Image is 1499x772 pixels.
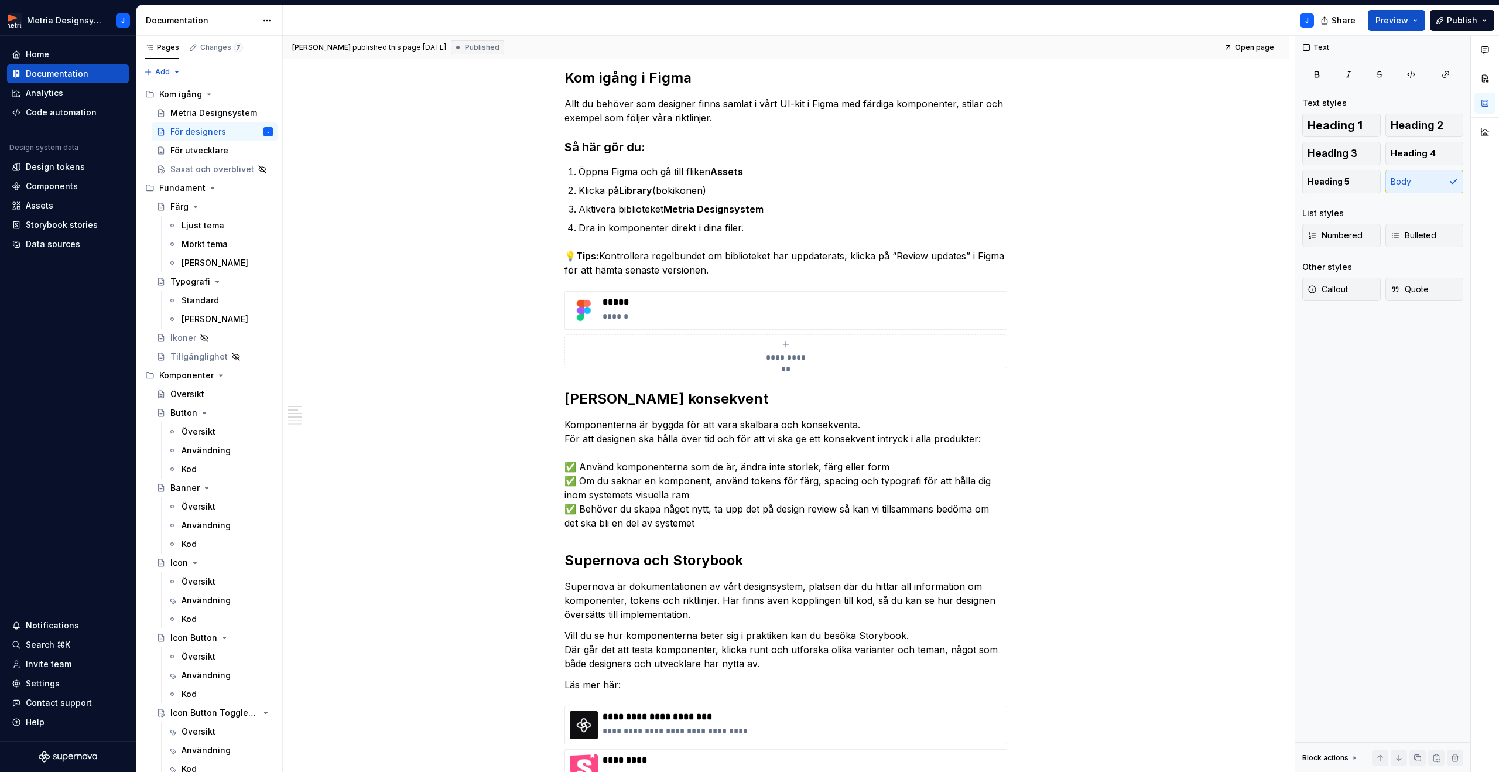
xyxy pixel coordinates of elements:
[1308,119,1363,131] span: Heading 1
[159,370,214,381] div: Komponenter
[1308,176,1350,187] span: Heading 5
[141,366,278,385] div: Komponenter
[564,579,1007,621] p: Supernova är dokumentationen av vårt designsystem, platsen där du hittar all information om kompo...
[292,43,351,52] span: [PERSON_NAME]
[564,69,1007,87] h2: Kom igång i Figma
[1308,283,1348,295] span: Callout
[576,250,599,262] strong: Tips:
[152,197,278,216] a: Färg
[170,332,196,344] div: Ikoner
[7,45,129,64] a: Home
[146,15,256,26] div: Documentation
[1332,15,1356,26] span: Share
[170,126,226,138] div: För designers
[170,276,210,288] div: Typografi
[7,216,129,234] a: Storybook stories
[7,636,129,654] button: Search ⌘K
[152,703,278,722] a: Icon Button Toggleable
[9,143,78,152] div: Design system data
[159,182,206,194] div: Fundament
[564,678,1007,692] p: Läs mer här:
[564,140,645,154] strong: Så här gör du:
[7,177,129,196] a: Components
[26,639,70,651] div: Search ⌘K
[710,166,743,177] strong: Assets
[1235,43,1274,52] span: Open page
[170,388,204,400] div: Översikt
[26,716,45,728] div: Help
[1385,278,1464,301] button: Quote
[1385,142,1464,165] button: Heading 4
[182,613,197,625] div: Kod
[170,145,228,156] div: För utvecklare
[152,554,278,572] a: Icon
[182,538,197,550] div: Kod
[1302,753,1349,763] div: Block actions
[163,572,278,591] a: Översikt
[26,658,71,670] div: Invite team
[26,238,80,250] div: Data sources
[1302,261,1352,273] div: Other styles
[1302,224,1381,247] button: Numbered
[26,49,49,60] div: Home
[1447,15,1477,26] span: Publish
[26,200,53,211] div: Assets
[145,43,179,52] div: Pages
[1375,15,1408,26] span: Preview
[7,158,129,176] a: Design tokens
[182,726,215,737] div: Översikt
[163,310,278,329] a: [PERSON_NAME]
[1308,148,1357,159] span: Heading 3
[7,103,129,122] a: Code automation
[619,185,652,196] strong: Library
[163,441,278,460] a: Användning
[26,678,60,689] div: Settings
[152,272,278,291] a: Typografi
[579,221,1007,235] p: Dra in komponenter direkt i dina filer.
[163,610,278,628] a: Kod
[7,713,129,732] button: Help
[163,666,278,685] a: Användning
[163,460,278,479] a: Kod
[163,422,278,441] a: Översikt
[182,295,219,306] div: Standard
[170,163,254,175] div: Saxat och överblivet
[1302,207,1344,219] div: List styles
[170,482,200,494] div: Banner
[170,632,217,644] div: Icon Button
[182,313,248,325] div: [PERSON_NAME]
[121,16,125,25] div: J
[579,165,1007,179] p: Öppna Figma och gå till fliken
[141,179,278,197] div: Fundament
[182,445,231,456] div: Användning
[1308,230,1363,241] span: Numbered
[152,160,278,179] a: Saxat och överblivet
[1302,114,1381,137] button: Heading 1
[152,404,278,422] a: Button
[182,501,215,513] div: Översikt
[1302,142,1381,165] button: Heading 3
[663,203,764,215] strong: Metria Designsystem
[170,201,189,213] div: Färg
[182,520,231,531] div: Användning
[152,347,278,366] a: Tillgänglighet
[141,85,278,104] div: Kom igång
[152,141,278,160] a: För utvecklare
[579,202,1007,216] p: Aktivera biblioteket
[152,122,278,141] a: För designersJ
[26,180,78,192] div: Components
[7,235,129,254] a: Data sources
[182,257,248,269] div: [PERSON_NAME]
[26,620,79,631] div: Notifications
[170,557,188,569] div: Icon
[152,329,278,347] a: Ikoner
[1385,114,1464,137] button: Heading 2
[7,616,129,635] button: Notifications
[26,107,97,118] div: Code automation
[1430,10,1494,31] button: Publish
[570,711,598,739] img: 46a3c3ba-5919-45b1-b7c6-fbcbfd6ab360.jpeg
[564,418,1007,530] p: Komponenterna är byggda för att vara skalbara och konsekventa. För att designen ska hålla över ti...
[141,64,184,80] button: Add
[1302,750,1359,766] div: Block actions
[163,535,278,554] a: Kod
